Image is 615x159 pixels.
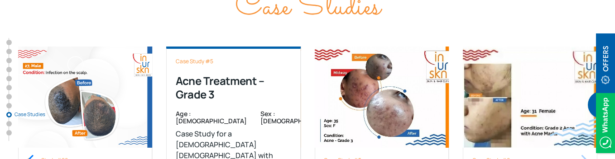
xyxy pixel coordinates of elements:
div: Age : [DEMOGRAPHIC_DATA] [176,110,247,125]
img: Whatsappicon [596,93,615,153]
div: Acne Treatment – Grade 3 [176,74,292,101]
span: Case Studies [14,112,60,117]
img: bluewave [550,118,615,136]
a: Whatsappicon [596,117,615,127]
a: Case Studies [6,112,12,117]
div: Sex : [DEMOGRAPHIC_DATA] [247,110,332,125]
div: Case Study #5 [176,58,292,65]
img: offerBt [596,33,615,94]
